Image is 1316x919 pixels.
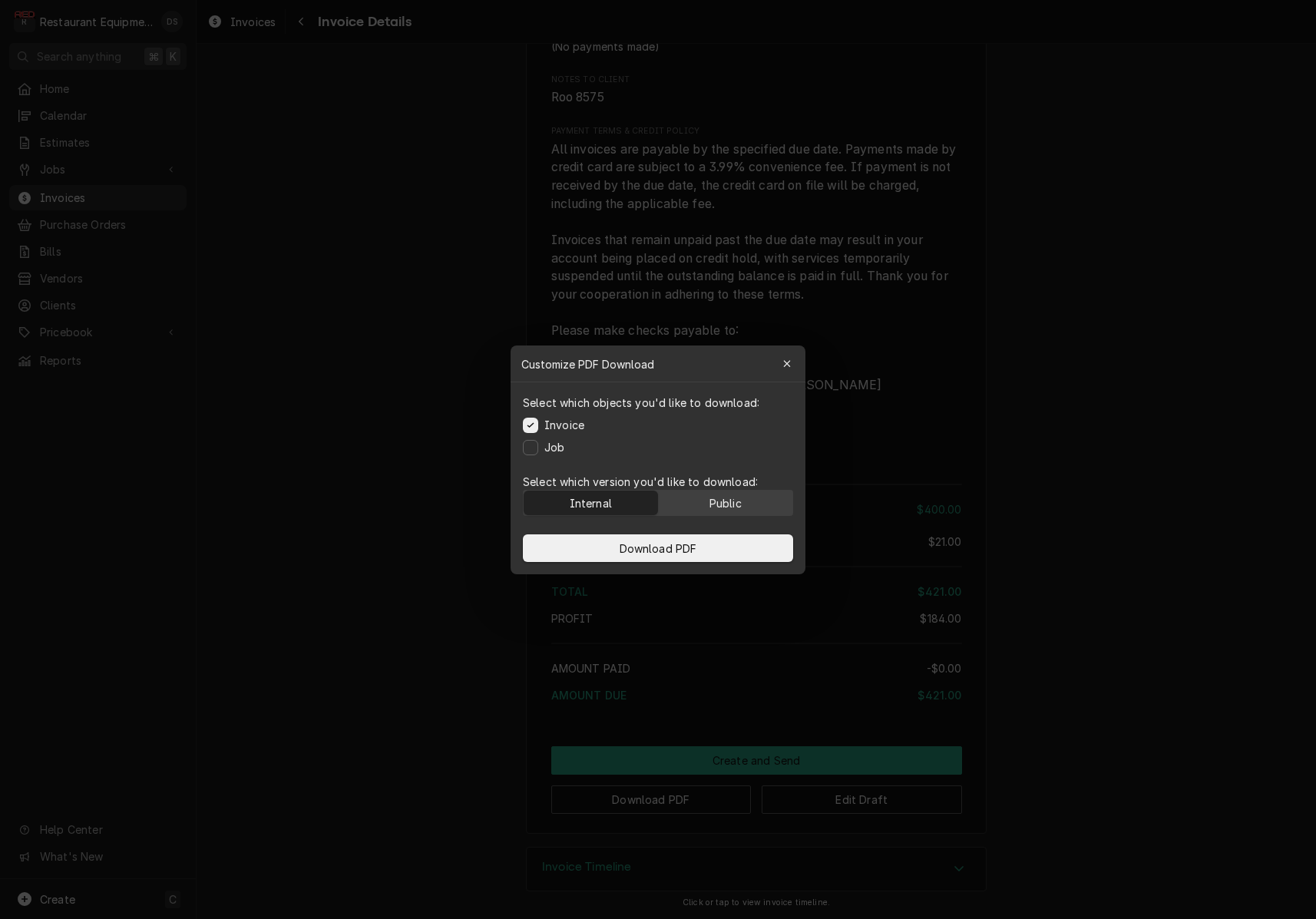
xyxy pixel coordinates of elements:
div: Internal [570,494,612,511]
label: Invoice [544,417,584,433]
label: Job [544,439,564,455]
p: Select which version you'd like to download: [523,474,793,490]
div: Customize PDF Download [511,345,805,382]
div: Public [709,494,742,511]
button: Download PDF [523,534,793,562]
p: Select which objects you'd like to download: [523,395,759,411]
span: Download PDF [617,540,700,556]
